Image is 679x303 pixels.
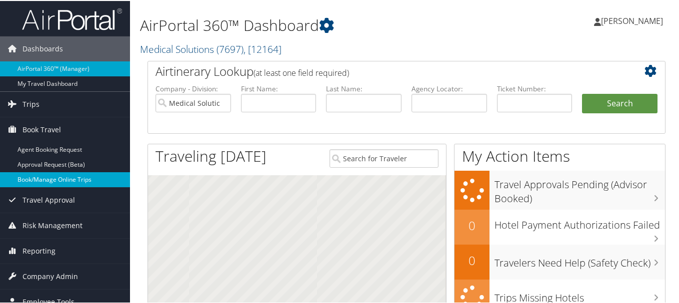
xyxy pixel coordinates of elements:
[155,145,266,166] h1: Traveling [DATE]
[22,116,61,141] span: Book Travel
[241,83,316,93] label: First Name:
[601,14,663,25] span: [PERSON_NAME]
[494,212,665,231] h3: Hotel Payment Authorizations Failed
[494,172,665,205] h3: Travel Approvals Pending (Advisor Booked)
[326,83,401,93] label: Last Name:
[243,41,281,55] span: , [ 12164 ]
[22,212,82,237] span: Risk Management
[22,35,63,60] span: Dashboards
[22,187,75,212] span: Travel Approval
[594,5,673,35] a: [PERSON_NAME]
[494,250,665,269] h3: Travelers Need Help (Safety Check)
[411,83,487,93] label: Agency Locator:
[454,170,665,208] a: Travel Approvals Pending (Advisor Booked)
[22,91,39,116] span: Trips
[140,41,281,55] a: Medical Solutions
[216,41,243,55] span: ( 7697 )
[454,251,489,268] h2: 0
[155,83,231,93] label: Company - Division:
[454,209,665,244] a: 0Hotel Payment Authorizations Failed
[22,263,78,288] span: Company Admin
[329,148,438,167] input: Search for Traveler
[582,93,657,113] button: Search
[497,83,572,93] label: Ticket Number:
[454,216,489,233] h2: 0
[253,66,349,77] span: (at least one field required)
[454,244,665,279] a: 0Travelers Need Help (Safety Check)
[22,6,122,30] img: airportal-logo.png
[140,14,495,35] h1: AirPortal 360™ Dashboard
[22,238,55,263] span: Reporting
[155,62,614,79] h2: Airtinerary Lookup
[454,145,665,166] h1: My Action Items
